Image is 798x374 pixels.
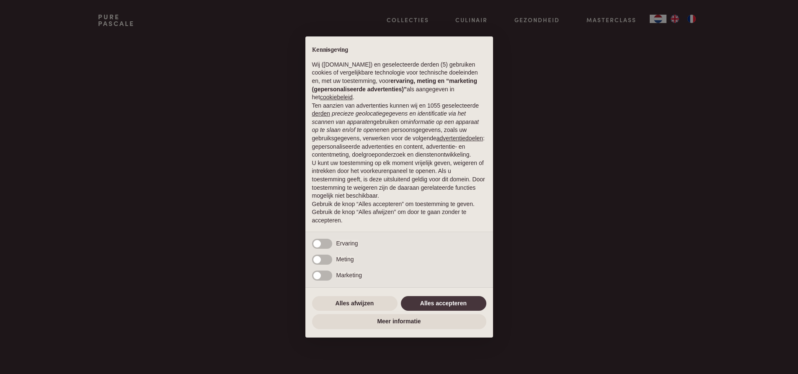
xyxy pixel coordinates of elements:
[336,272,362,279] span: Marketing
[312,314,486,329] button: Meer informatie
[320,94,353,101] a: cookiebeleid
[312,77,477,93] strong: ervaring, meting en “marketing (gepersonaliseerde advertenties)”
[312,159,486,200] p: U kunt uw toestemming op elk moment vrijelijk geven, weigeren of intrekken door het voorkeurenpan...
[312,46,486,54] h2: Kennisgeving
[336,256,354,263] span: Meting
[312,119,479,134] em: informatie op een apparaat op te slaan en/of te openen
[312,296,398,311] button: Alles afwijzen
[312,110,331,118] button: derden
[312,102,486,159] p: Ten aanzien van advertenties kunnen wij en 1055 geselecteerde gebruiken om en persoonsgegevens, z...
[312,200,486,225] p: Gebruik de knop “Alles accepteren” om toestemming te geven. Gebruik de knop “Alles afwijzen” om d...
[312,110,466,125] em: precieze geolocatiegegevens en identificatie via het scannen van apparaten
[312,61,486,102] p: Wij ([DOMAIN_NAME]) en geselecteerde derden (5) gebruiken cookies of vergelijkbare technologie vo...
[436,134,483,143] button: advertentiedoelen
[336,240,358,247] span: Ervaring
[401,296,486,311] button: Alles accepteren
